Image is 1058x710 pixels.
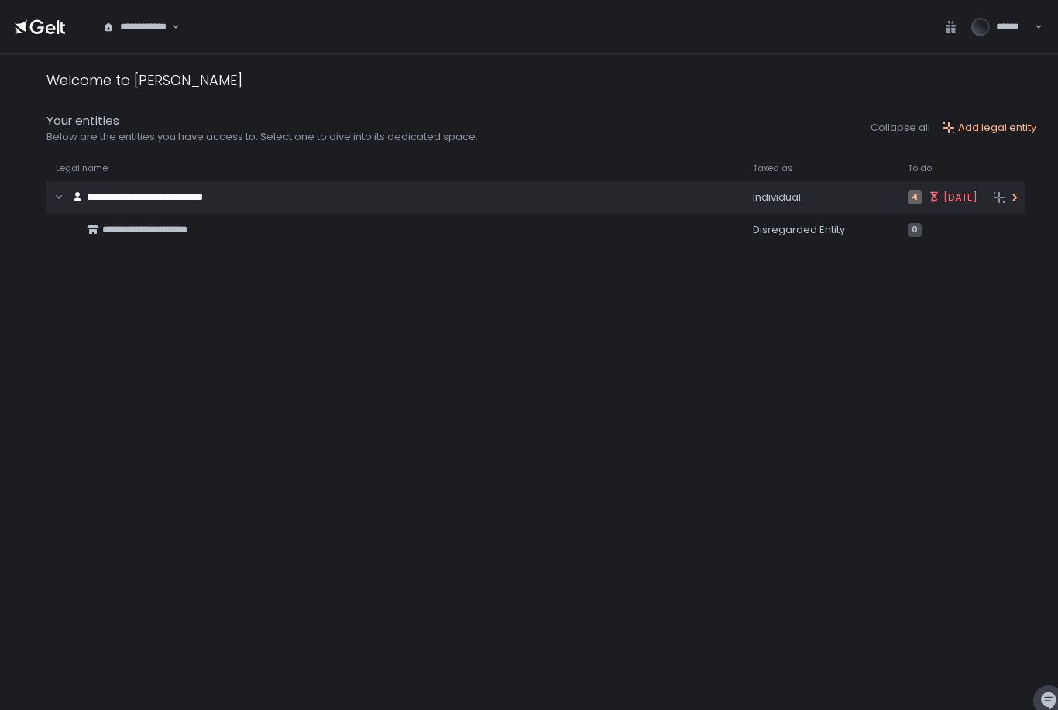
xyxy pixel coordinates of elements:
[753,223,889,237] div: Disregarded Entity
[908,223,922,237] span: 0
[753,190,889,204] div: Individual
[871,121,930,135] button: Collapse all
[908,163,932,174] span: To do
[46,130,478,144] div: Below are the entities you have access to. Select one to dive into its dedicated space.
[46,112,478,130] div: Your entities
[56,163,108,174] span: Legal name
[93,9,180,44] div: Search for option
[943,190,977,204] span: [DATE]
[908,190,922,204] span: 4
[753,163,793,174] span: Taxed as
[943,121,1036,135] button: Add legal entity
[46,70,242,91] div: Welcome to [PERSON_NAME]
